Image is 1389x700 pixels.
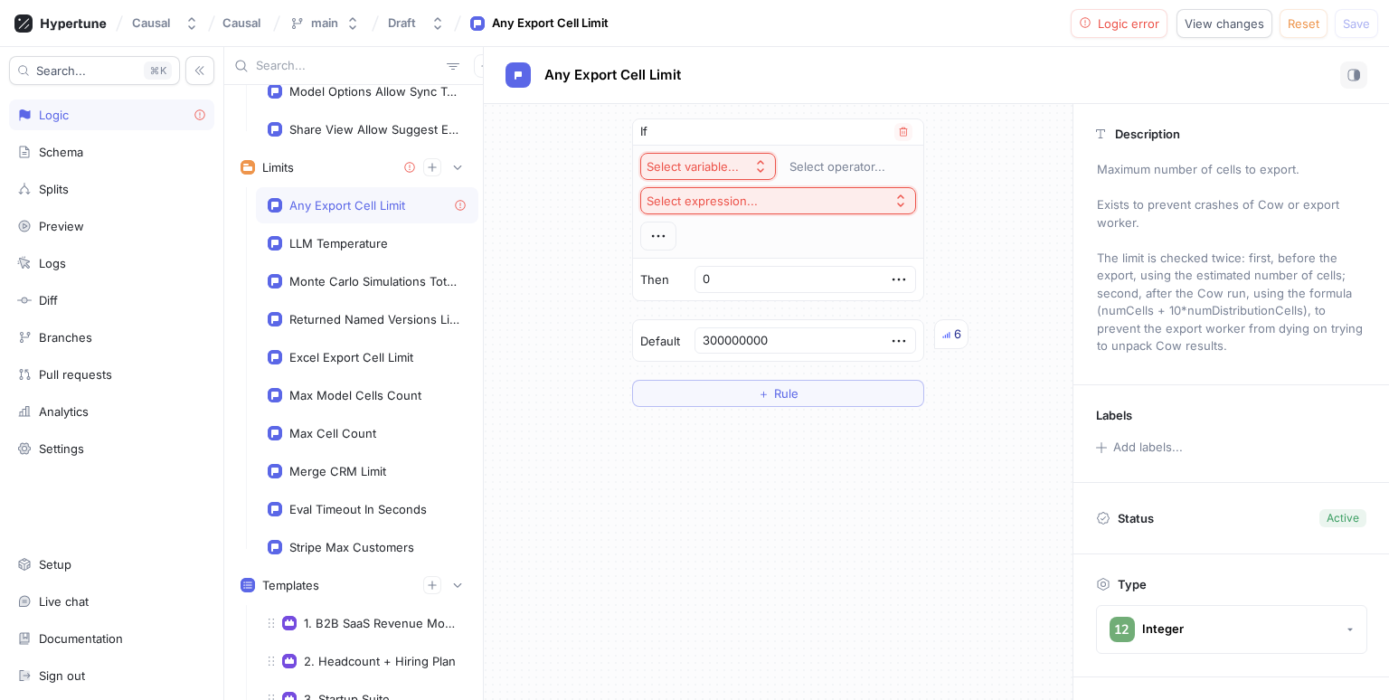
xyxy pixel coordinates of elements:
div: Logs [39,256,66,270]
div: Splits [39,182,69,196]
div: Schema [39,145,83,159]
div: Excel Export Cell Limit [289,350,413,364]
button: Draft [381,8,452,38]
div: Max Cell Count [289,426,376,440]
div: Setup [39,557,71,572]
div: Live chat [39,594,89,609]
div: Merge CRM Limit [289,464,386,478]
div: Returned Named Versions Limit [289,312,459,326]
button: Causal [125,8,206,38]
div: Analytics [39,404,89,419]
button: Add labels... [1090,436,1187,459]
p: Description [1115,127,1180,141]
div: Select variable... [647,159,739,175]
button: Select variable... [640,153,776,180]
div: Share View Allow Suggest Edits In Spreadsheet [289,122,459,137]
input: Enter number here [694,266,916,293]
button: View changes [1176,9,1272,38]
div: Select operator... [789,159,885,175]
div: Select expression... [647,194,758,209]
div: Eval Timeout In Seconds [289,502,427,516]
p: Default [640,333,680,351]
span: Causal [222,16,260,29]
div: Active [1327,510,1359,526]
div: Templates [262,578,319,592]
div: Sign out [39,668,85,683]
button: Search...K [9,56,180,85]
div: 6 [954,326,961,344]
div: Draft [388,15,416,31]
div: Stripe Max Customers [289,540,414,554]
div: Diff [39,293,58,307]
div: Logic [39,108,69,122]
div: main [311,15,338,31]
div: K [144,61,172,80]
div: Causal [132,15,170,31]
button: ＋Rule [632,380,924,407]
p: Status [1118,506,1154,531]
div: Any Export Cell Limit [289,198,405,213]
div: Max Model Cells Count [289,388,421,402]
button: Reset [1280,9,1328,38]
p: If [640,123,647,141]
div: Preview [39,219,84,233]
button: Select operator... [781,153,912,180]
div: 1. B2B SaaS Revenue Model [304,616,459,630]
span: Logic error [1098,18,1159,29]
p: Then [640,271,669,289]
span: Save [1343,18,1370,29]
p: Maximum number of cells to export. Exists to prevent crashes of Cow or export worker. The limit i... [1089,155,1374,362]
p: Labels [1096,408,1132,422]
p: Type [1118,577,1147,591]
div: Model Options Allow Sync To Google Sheets [289,84,459,99]
span: View changes [1185,18,1264,29]
span: ＋ [758,388,770,399]
span: Search... [36,65,86,76]
input: Enter number here [694,327,916,355]
button: main [282,8,367,38]
span: Rule [774,388,798,399]
div: Any Export Cell Limit [492,14,609,33]
span: Reset [1288,18,1319,29]
div: Integer [1142,621,1184,637]
div: Monte Carlo Simulations Total Cell Limit [289,274,459,289]
div: Branches [39,330,92,345]
span: Any Export Cell Limit [544,68,681,82]
a: Documentation [9,623,214,654]
div: LLM Temperature [289,236,388,251]
input: Search... [256,57,439,75]
div: Documentation [39,631,123,646]
div: Settings [39,441,84,456]
button: Select expression... [640,187,916,214]
button: Integer [1096,605,1367,654]
div: Limits [262,160,294,175]
div: Add labels... [1113,441,1183,453]
div: 2. Headcount + Hiring Plan [304,654,456,668]
button: Logic error [1071,9,1168,38]
div: Pull requests [39,367,112,382]
button: Save [1335,9,1378,38]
